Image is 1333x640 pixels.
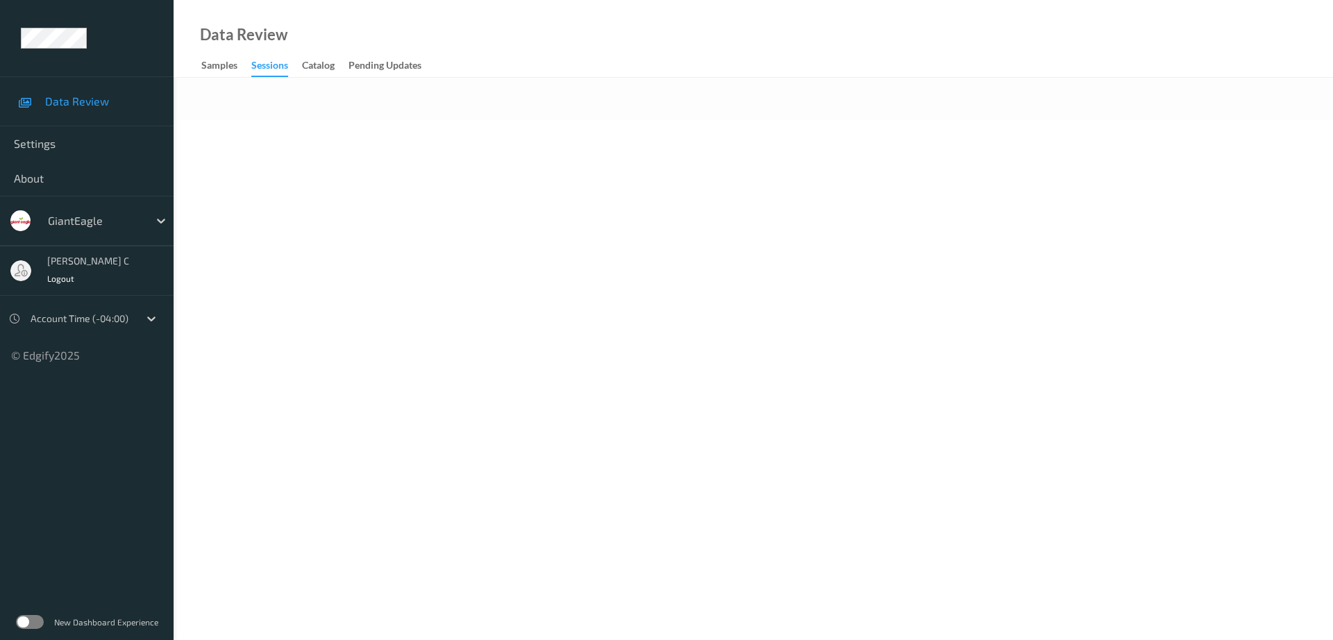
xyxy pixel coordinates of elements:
[349,56,435,76] a: Pending Updates
[349,58,421,76] div: Pending Updates
[302,58,335,76] div: Catalog
[251,58,288,77] div: Sessions
[302,56,349,76] a: Catalog
[251,56,302,77] a: Sessions
[201,58,237,76] div: Samples
[201,56,251,76] a: Samples
[200,28,287,42] div: Data Review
